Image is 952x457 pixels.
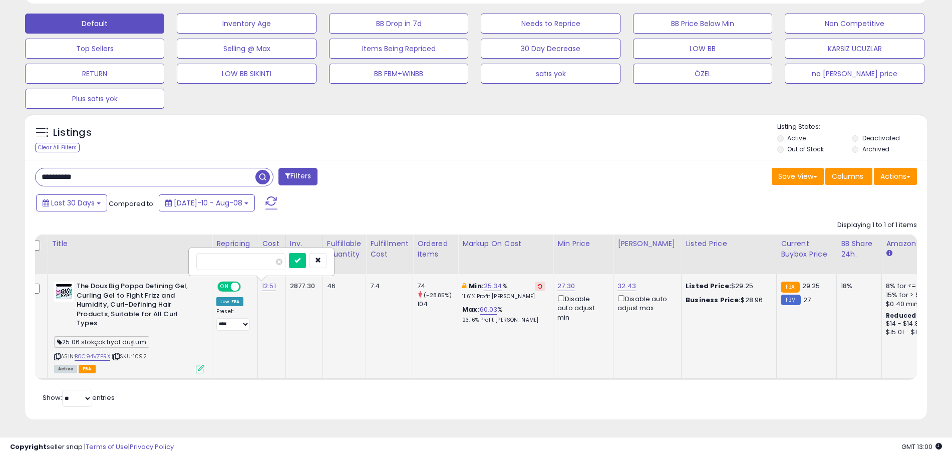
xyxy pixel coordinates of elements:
button: Inventory Age [177,14,316,34]
div: 2877.30 [290,282,315,291]
b: Min: [469,281,484,291]
label: Active [787,134,806,142]
div: Markup on Cost [462,239,549,249]
b: Max: [462,305,480,314]
a: 32.43 [617,281,636,291]
div: Inv. value [290,239,319,260]
button: Top Sellers [25,39,164,59]
a: 12.51 [262,281,276,291]
p: Listing States: [777,122,927,132]
button: BB Drop in 7d [329,14,468,34]
button: LOW BB SIKINTI [177,64,316,84]
span: | SKU: 1092 [112,352,147,360]
div: Ordered Items [417,239,454,260]
a: 27.30 [557,281,575,291]
button: Last 30 Days [36,194,107,211]
span: OFF [239,283,255,291]
div: Fulfillment Cost [370,239,409,260]
div: Listed Price [686,239,772,249]
span: FBA [79,365,96,373]
div: 46 [327,282,358,291]
button: Non Competitive [785,14,924,34]
div: Title [52,239,208,249]
span: [DATE]-10 - Aug-08 [174,198,242,208]
a: Terms of Use [86,442,128,451]
div: Displaying 1 to 1 of 1 items [837,220,917,230]
button: Plus satıs yok [25,89,164,109]
div: Low. FBA [216,297,243,306]
button: no [PERSON_NAME] price [785,64,924,84]
button: Actions [874,168,917,185]
span: 27 [803,295,811,305]
div: [PERSON_NAME] [617,239,677,249]
button: RETURN [25,64,164,84]
label: Out of Stock [787,145,824,153]
span: 25.06 stokçok fiyat düştüm [54,336,149,348]
span: 2025-09-8 13:00 GMT [901,442,942,451]
div: Disable auto adjust max [617,293,674,313]
div: Fulfillable Quantity [327,239,362,260]
b: Business Price: [686,295,741,305]
button: Columns [825,168,872,185]
a: 25.34 [484,281,502,291]
a: 60.03 [480,305,498,315]
button: satıs yok [481,64,620,84]
div: 18% [841,282,874,291]
div: Disable auto adjust min [557,293,605,322]
div: Clear All Filters [35,143,80,152]
button: Default [25,14,164,34]
div: % [462,305,545,324]
b: The Doux Big Poppa Defining Gel, Curling Gel to Fight Frizz and Humidity, Curl-Defining Hair Prod... [77,282,198,331]
button: BB FBM+WINBB [329,64,468,84]
span: All listings currently available for purchase on Amazon [54,365,77,373]
span: ON [218,283,231,291]
div: $29.25 [686,282,769,291]
button: 30 Day Decrease [481,39,620,59]
div: $28.96 [686,296,769,305]
p: 23.16% Profit [PERSON_NAME] [462,317,545,324]
button: [DATE]-10 - Aug-08 [159,194,255,211]
label: Archived [862,145,889,153]
label: Deactivated [862,134,900,142]
strong: Copyright [10,442,47,451]
span: Compared to: [109,199,155,208]
small: FBM [781,295,800,305]
button: Selling @ Max [177,39,316,59]
div: Min Price [557,239,609,249]
button: Save View [772,168,824,185]
div: % [462,282,545,300]
small: (-28.85%) [424,291,452,299]
div: 7.4 [370,282,405,291]
span: 29.25 [802,281,820,291]
div: Repricing [216,239,253,249]
div: seller snap | | [10,442,174,452]
div: ASIN: [54,282,204,372]
div: Preset: [216,308,250,331]
button: LOW BB [633,39,772,59]
span: Show: entries [43,393,115,402]
div: Current Buybox Price [781,239,832,260]
h5: Listings [53,126,92,140]
a: Privacy Policy [130,442,174,451]
div: Cost [262,239,281,249]
button: Needs to Reprice [481,14,620,34]
a: B0C94VZPRX [75,352,110,361]
p: 11.61% Profit [PERSON_NAME] [462,293,545,300]
div: 74 [417,282,458,291]
small: Amazon Fees. [886,249,892,258]
div: BB Share 24h. [841,239,877,260]
th: The percentage added to the cost of goods (COGS) that forms the calculator for Min & Max prices. [458,235,553,274]
b: Reduced Prof. Rng. [886,311,951,320]
img: 41YUtEmx0oL._SL40_.jpg [54,282,74,302]
small: FBA [781,282,799,293]
span: Last 30 Days [51,198,95,208]
button: BB Price Below Min [633,14,772,34]
button: Items Being Repriced [329,39,468,59]
button: ÖZEL [633,64,772,84]
button: KARSIZ UCUZLAR [785,39,924,59]
button: Filters [278,168,318,185]
div: 104 [417,300,458,309]
span: Columns [832,171,863,181]
b: Listed Price: [686,281,731,291]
